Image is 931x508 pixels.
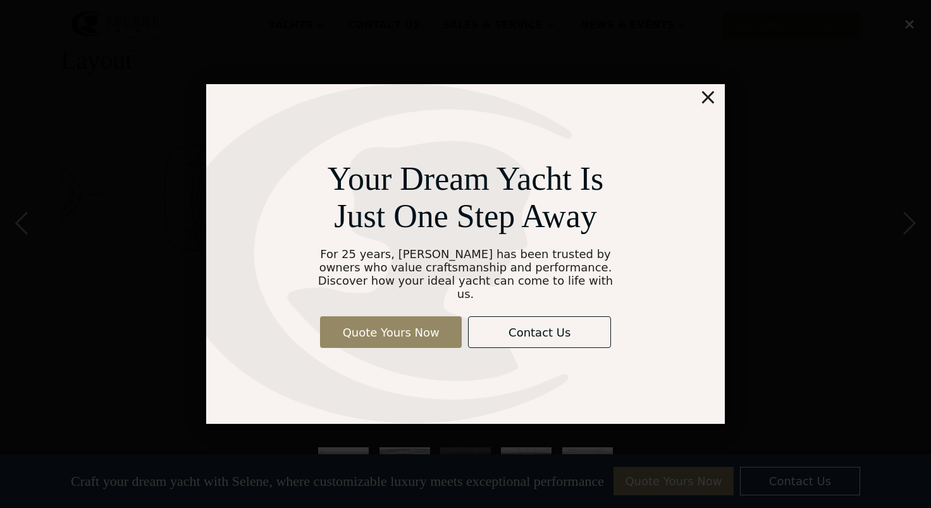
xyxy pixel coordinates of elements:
div: × [699,84,717,109]
div: Your Dream Yacht Is Just One Step Away [312,160,619,235]
a: Contact Us [468,316,611,348]
span: Tick the box below to receive occasional updates, exclusive offers, and VIP access via text message. [1,431,202,465]
span: We respect your time - only the good stuff, never spam. [1,473,197,495]
a: Quote Yours Now [320,316,462,348]
div: For 25 years, [PERSON_NAME] has been trusted by owners who value craftsmanship and performance. D... [312,247,619,300]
